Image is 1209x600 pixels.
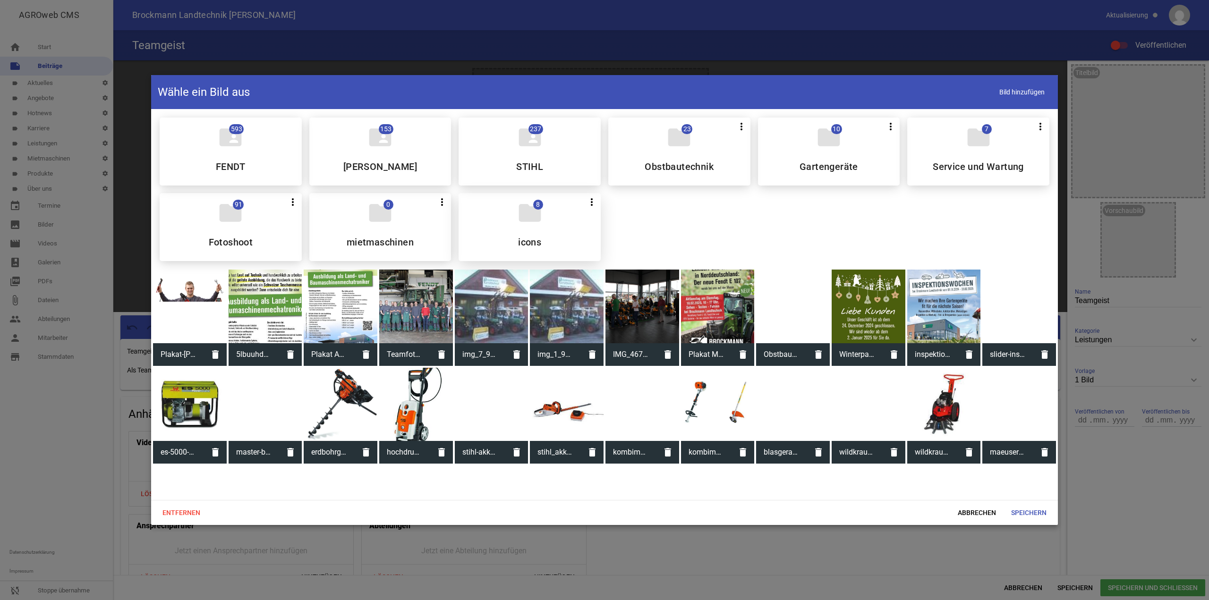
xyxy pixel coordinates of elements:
[216,162,246,171] h5: FENDT
[436,196,448,208] i: more_vert
[681,342,732,367] span: Plakat Messe E 107 komprimiert.jpg
[455,342,506,367] span: img_7_91320370930960875_big.jpg
[656,343,679,366] i: delete
[736,121,747,132] i: more_vert
[160,118,302,186] div: FENDT
[379,342,430,367] span: Teamfoto neu.jpg
[958,441,980,464] i: delete
[586,196,597,208] i: more_vert
[516,162,543,171] h5: STIHL
[430,343,453,366] i: delete
[530,342,581,367] span: img_1_9132037043812575_big.jpg
[153,440,204,465] span: es-5000-stromerzeuger-zoom.jpg
[885,121,896,132] i: more_vert
[1033,441,1056,464] i: delete
[355,441,377,464] i: delete
[605,440,656,465] span: kombimotor-stihl-mit-hochentaster-zoom.jpg
[309,118,451,186] div: MASSEY FERGUSON
[756,342,807,367] span: Obstbautage 2025.jpg
[882,118,900,135] button: more_vert
[831,124,842,134] span: 10
[343,162,417,171] h5: [PERSON_NAME]
[583,193,601,210] button: more_vert
[832,440,883,465] span: wildkrautbrenner-zoom.jpg
[1031,118,1049,135] button: more_vert
[459,193,601,261] div: icons
[533,200,543,210] span: 8
[958,343,980,366] i: delete
[950,504,1004,521] span: Abbrechen
[279,441,302,464] i: delete
[383,200,393,210] span: 0
[732,118,750,135] button: more_vert
[965,124,992,151] i: folder
[155,504,208,521] span: Entfernen
[284,193,302,210] button: more_vert
[758,118,900,186] div: Gartengeräte
[605,342,656,367] span: IMG_4670.JPG
[807,343,830,366] i: delete
[982,440,1033,465] span: maeuserich-wuehlmausvernichter-zoom.jpg
[304,342,355,367] span: Plakat Ausbildung.jpg
[279,343,302,366] i: delete
[518,237,541,247] h5: icons
[832,342,883,367] span: Winterpause .jpg
[907,440,958,465] span: wildkrautbuerste-zoom.jpg
[982,124,992,134] span: 7
[807,441,830,464] i: delete
[204,343,227,366] i: delete
[204,441,227,464] i: delete
[883,343,905,366] i: delete
[505,343,528,366] i: delete
[309,193,451,261] div: mietmaschinen
[756,440,807,465] span: blasgeraet-bg56-zoom.jpg
[158,85,250,100] h4: Wähle ein Bild aus
[153,342,204,367] span: Plakat-Brockmann sucht den Superschrauber_Finale_ohne.png
[367,200,393,226] i: folder
[732,343,754,366] i: delete
[608,118,750,186] div: Obstbautechnik
[433,193,451,210] button: more_vert
[907,342,958,367] span: inspektionswochen-social.jpg
[505,441,528,464] i: delete
[379,124,393,134] span: 153
[517,124,543,151] i: folder_shared
[581,343,604,366] i: delete
[993,82,1051,101] span: Bild hinzufügen
[160,193,302,261] div: Fotoshoot
[681,124,692,134] span: 23
[233,200,244,210] span: 91
[732,441,754,464] i: delete
[800,162,858,171] h5: Gartengeräte
[455,440,506,465] span: stihl-akku-heckenschneider-hla-65-zoom.jpg
[666,124,692,151] i: folder
[530,440,581,465] span: stihl_akku-heckenschere-zoom.jpg
[304,440,355,465] span: erdbohrgeraet-stihl-zoom.jpg
[217,124,244,151] i: folder_shared
[517,200,543,226] i: folder
[656,441,679,464] i: delete
[379,440,430,465] span: hochdruckreiniger-re-143-zoom.jpg
[459,118,601,186] div: STIHL
[229,440,280,465] span: master-b-150-zoom.jpg
[581,441,604,464] i: delete
[1004,504,1054,521] span: Speichern
[229,124,244,134] span: 593
[209,237,253,247] h5: Fotoshoot
[1035,121,1046,132] i: more_vert
[933,162,1024,171] h5: Service und Wartung
[355,343,377,366] i: delete
[907,118,1049,186] div: Service und Wartung
[982,342,1033,367] span: slider-inspektion.jpg
[645,162,714,171] h5: Obstbautechnik
[816,124,842,151] i: folder
[347,237,414,247] h5: mietmaschinen
[367,124,393,151] i: folder_shared
[229,342,280,367] span: 5lbuuhdwx0lz3yxvnon2qvh1dldk1osxqu7urk8u 1.jpg
[1033,343,1056,366] i: delete
[217,200,244,226] i: folder
[681,440,732,465] span: kombimotor-stihl-mit-sense-zoom.jpg
[883,441,905,464] i: delete
[528,124,543,134] span: 237
[430,441,453,464] i: delete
